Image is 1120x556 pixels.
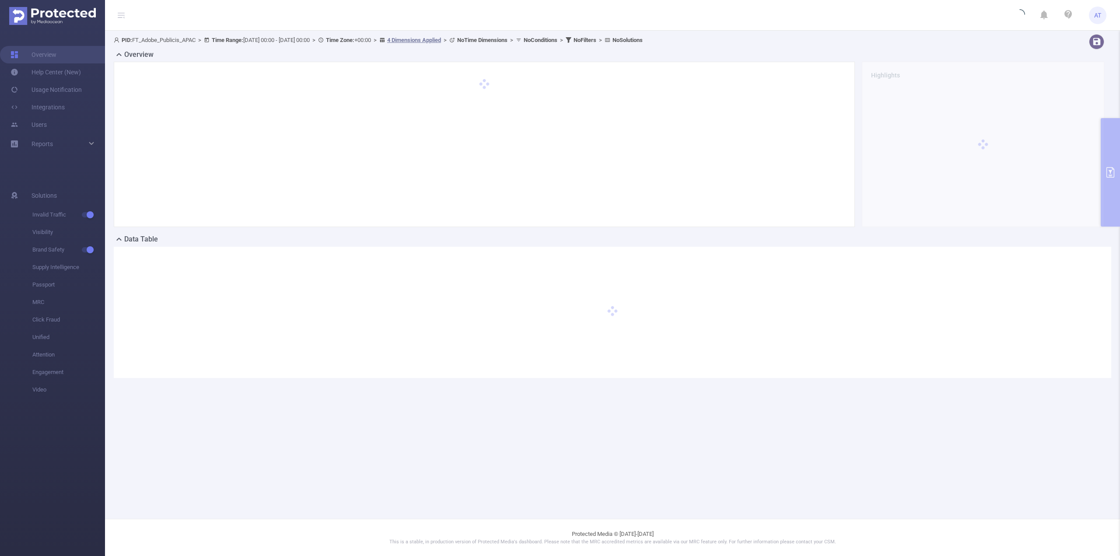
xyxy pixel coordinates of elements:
[10,98,65,116] a: Integrations
[310,37,318,43] span: >
[441,37,449,43] span: >
[371,37,379,43] span: >
[596,37,605,43] span: >
[32,329,105,346] span: Unified
[1015,9,1025,21] i: icon: loading
[124,234,158,245] h2: Data Table
[124,49,154,60] h2: Overview
[32,364,105,381] span: Engagement
[32,311,105,329] span: Click Fraud
[387,37,441,43] u: 4 Dimensions Applied
[457,37,507,43] b: No Time Dimensions
[10,81,82,98] a: Usage Notification
[127,539,1098,546] p: This is a stable, in production version of Protected Media's dashboard. Please note that the MRC ...
[212,37,243,43] b: Time Range:
[507,37,516,43] span: >
[196,37,204,43] span: >
[32,224,105,241] span: Visibility
[524,37,557,43] b: No Conditions
[612,37,643,43] b: No Solutions
[32,276,105,294] span: Passport
[10,63,81,81] a: Help Center (New)
[32,206,105,224] span: Invalid Traffic
[1094,7,1101,24] span: AT
[32,294,105,311] span: MRC
[31,187,57,204] span: Solutions
[32,381,105,399] span: Video
[557,37,566,43] span: >
[574,37,596,43] b: No Filters
[10,116,47,133] a: Users
[10,46,56,63] a: Overview
[32,346,105,364] span: Attention
[32,241,105,259] span: Brand Safety
[114,37,643,43] span: FT_Adobe_Publicis_APAC [DATE] 00:00 - [DATE] 00:00 +00:00
[31,140,53,147] span: Reports
[326,37,354,43] b: Time Zone:
[31,135,53,153] a: Reports
[122,37,132,43] b: PID:
[114,37,122,43] i: icon: user
[9,7,96,25] img: Protected Media
[32,259,105,276] span: Supply Intelligence
[105,519,1120,556] footer: Protected Media © [DATE]-[DATE]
